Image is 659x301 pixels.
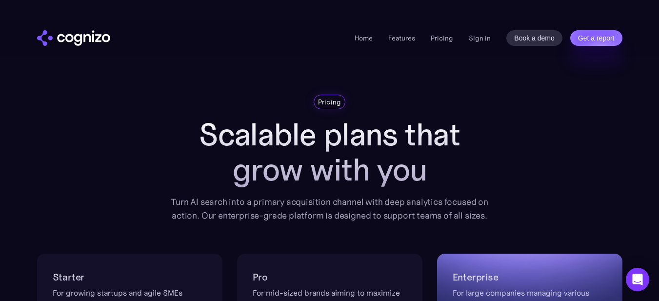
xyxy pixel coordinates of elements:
[318,97,341,107] div: Pricing
[253,269,407,285] h2: Pro
[506,30,562,46] a: Book a demo
[388,34,415,42] a: Features
[37,30,110,46] a: home
[626,268,649,291] div: Open Intercom Messenger
[469,32,491,44] a: Sign in
[164,195,496,222] div: Turn AI search into a primary acquisition channel with deep analytics focused on action. Our ente...
[453,269,607,285] h2: Enterprise
[37,30,110,46] img: cognizo logo
[570,30,622,46] a: Get a report
[164,117,496,187] h1: Scalable plans that grow with you
[53,269,207,285] h2: Starter
[431,34,453,42] a: Pricing
[355,34,373,42] a: Home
